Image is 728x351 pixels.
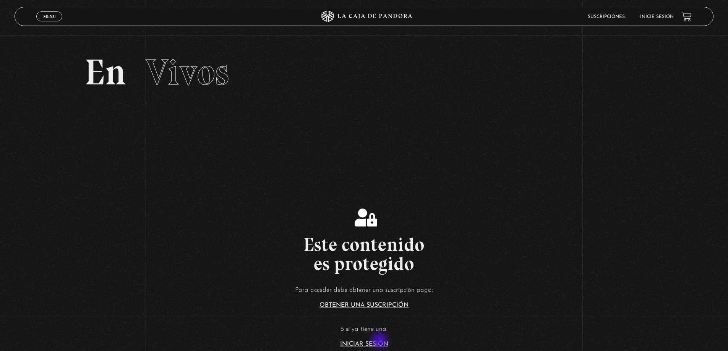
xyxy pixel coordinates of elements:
a: Inicie sesión [640,15,674,19]
a: View your shopping cart [681,11,692,22]
h2: En [84,54,644,91]
span: Cerrar [41,21,58,26]
span: Menu [43,14,56,19]
span: Vivos [146,50,229,94]
a: Suscripciones [588,15,625,19]
a: Obtener una suscripción [319,302,409,308]
a: Iniciar Sesión [340,341,388,347]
